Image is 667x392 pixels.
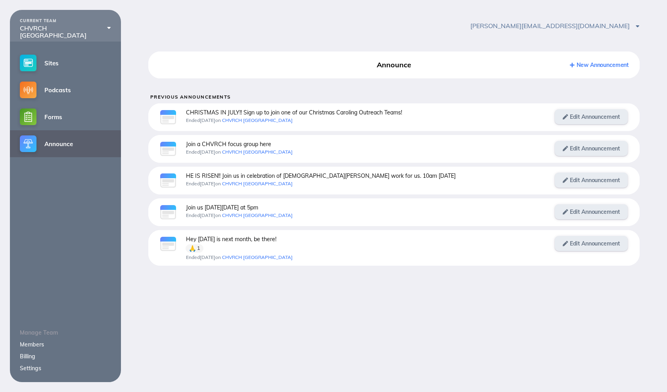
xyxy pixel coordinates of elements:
[222,254,293,260] a: CHVRCH [GEOGRAPHIC_DATA]
[20,108,36,125] img: forms-small@2x.png
[555,236,628,251] a: Edit Announcement
[570,61,629,69] a: New Announcement
[20,365,41,372] a: Settings
[20,135,36,152] img: announce-small@2x.png
[20,82,36,98] img: podcasts-small@2x.png
[160,110,176,124] img: announcement-bar@2x.jpg
[222,212,293,218] a: CHVRCH [GEOGRAPHIC_DATA]
[20,55,36,71] img: sites-small@2x.png
[10,103,121,130] a: Forms
[316,58,472,72] div: Announce
[186,236,545,242] div: Hey [DATE] is next month, be there!
[555,109,628,124] a: Edit Announcement
[10,130,121,157] a: Announce
[150,94,640,99] h5: Previous Announcements
[555,204,628,219] a: Edit Announcement
[186,109,545,116] div: CHRISTMAS IN JULY!! Sign up to join one of our Christmas Caroling Outreach Teams!
[186,204,545,211] div: Join us [DATE][DATE] at 5pm
[470,22,640,30] span: [PERSON_NAME][EMAIL_ADDRESS][DOMAIN_NAME]
[186,181,293,186] span: Ended [DATE] on
[20,329,58,336] span: Manage Team
[186,117,293,123] span: Ended [DATE] on
[20,19,111,23] div: CURRENT TEAM
[10,49,121,76] a: Sites
[20,353,35,360] a: Billing
[20,25,111,39] div: CHVRCH [GEOGRAPHIC_DATA]
[186,173,545,179] div: HE IS RISEN!! Join us in celebration of [DEMOGRAPHIC_DATA][PERSON_NAME] work for us. 10am [DATE]
[20,341,44,348] a: Members
[197,245,200,251] span: 1
[222,149,293,155] a: CHVRCH [GEOGRAPHIC_DATA]
[186,212,293,218] span: Ended [DATE] on
[10,76,121,103] a: Podcasts
[186,254,293,260] span: Ended [DATE] on
[160,173,176,188] img: announcement-bar@2x.jpg
[222,181,293,186] a: CHVRCH [GEOGRAPHIC_DATA]
[186,149,293,155] span: Ended [DATE] on
[222,117,293,123] a: CHVRCH [GEOGRAPHIC_DATA]
[555,141,628,156] a: Edit Announcement
[186,141,545,147] div: Join a CHVRCH focus group here
[160,142,176,156] img: announcement-bar@2x.jpg
[555,173,628,188] a: Edit Announcement
[160,205,176,219] img: announcement-bar@2x.jpg
[160,237,176,251] img: announcement-bar@2x.jpg
[189,245,196,252] span: 🙏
